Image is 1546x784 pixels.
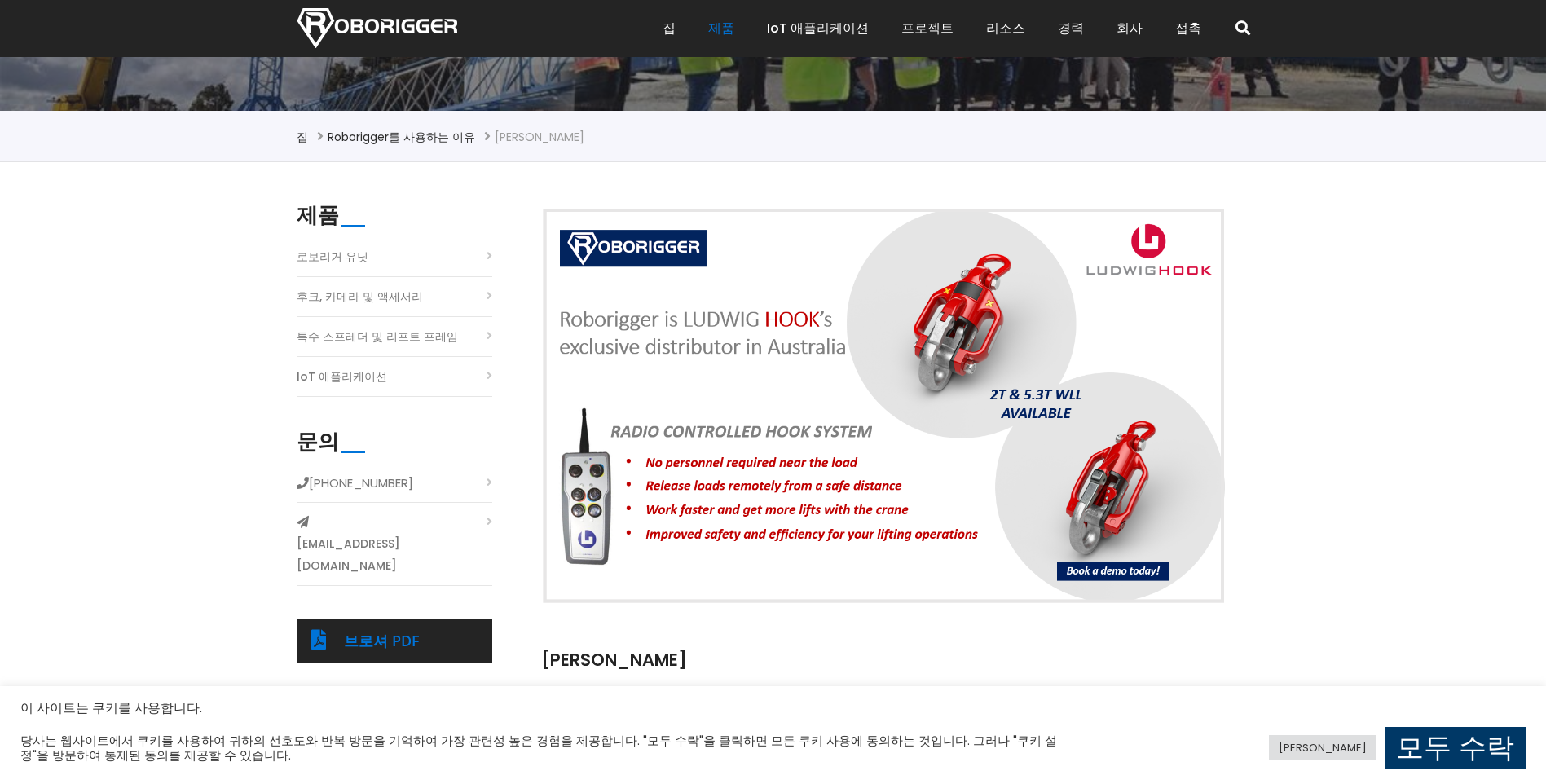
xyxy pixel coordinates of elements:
a: 접촉 [1175,3,1201,54]
a: 로보리거 유닛 [297,246,368,268]
h2: 제품 [297,203,339,228]
a: 브로셔 PDF [344,631,420,650]
a: Roborigger를 사용하는 이유 [328,129,475,145]
a: 집 [663,3,676,54]
a: 집 [297,129,308,145]
a: IoT 애플리케이션 [767,3,869,54]
a: 후크, 카메라 및 액세서리 [297,286,423,308]
a: 리소스 [986,3,1025,54]
a: 특수 스프레더 및 리프트 프레임 [297,326,458,348]
a: 회사 [1117,3,1143,54]
a: 프로젝트 [901,3,954,54]
a: IoT 애플리케이션 [297,366,387,388]
font: [PHONE_NUMBER] [309,474,413,491]
div: 당사는 웹사이트에서 쿠키를 사용하여 귀하의 선호도와 반복 방문을 기억하여 가장 관련성 높은 경험을 제공합니다. "모두 수락"을 클릭하면 모든 쿠키 사용에 동의하는 것입니다. ... [20,733,1074,763]
li: [PERSON_NAME] [495,127,584,147]
a: [PERSON_NAME] [1269,735,1376,760]
h2: 문의 [297,429,339,455]
a: 제품 [708,3,734,54]
a: 모두 수락 [1385,727,1526,769]
img: Nortech [297,8,457,48]
a: [EMAIL_ADDRESS][DOMAIN_NAME] [297,533,492,577]
a: 경력 [1058,3,1084,54]
h5: 이 사이트는 쿠키를 사용합니다. [20,698,1526,719]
